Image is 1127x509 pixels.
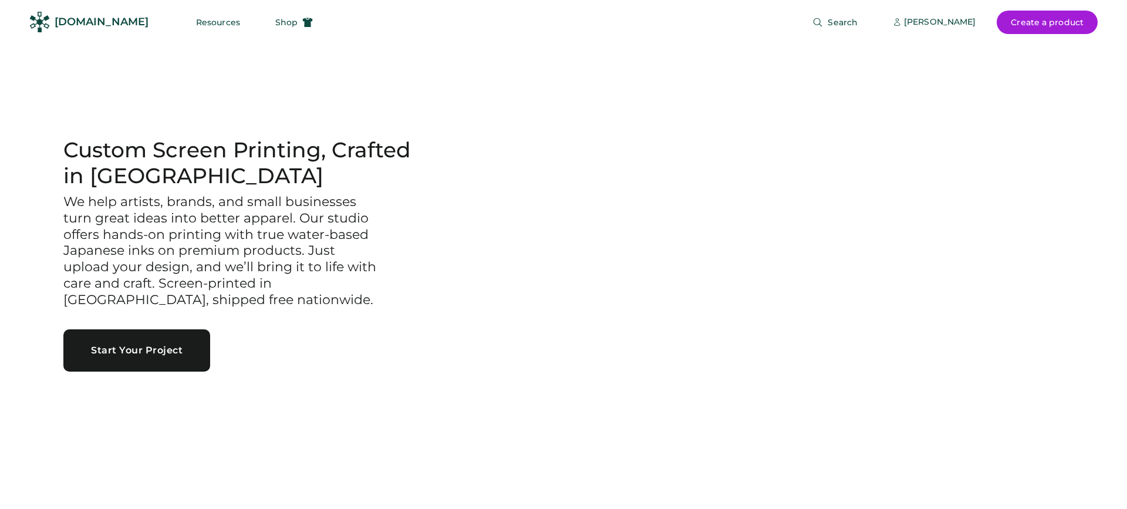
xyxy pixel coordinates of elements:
[63,194,380,309] h3: We help artists, brands, and small businesses turn great ideas into better apparel. Our studio of...
[828,18,858,26] span: Search
[798,11,872,34] button: Search
[997,11,1098,34] button: Create a product
[63,137,430,189] h1: Custom Screen Printing, Crafted in [GEOGRAPHIC_DATA]
[904,16,976,28] div: [PERSON_NAME]
[182,11,254,34] button: Resources
[29,12,50,32] img: Rendered Logo - Screens
[55,15,149,29] div: [DOMAIN_NAME]
[275,18,298,26] span: Shop
[261,11,327,34] button: Shop
[63,329,210,372] button: Start Your Project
